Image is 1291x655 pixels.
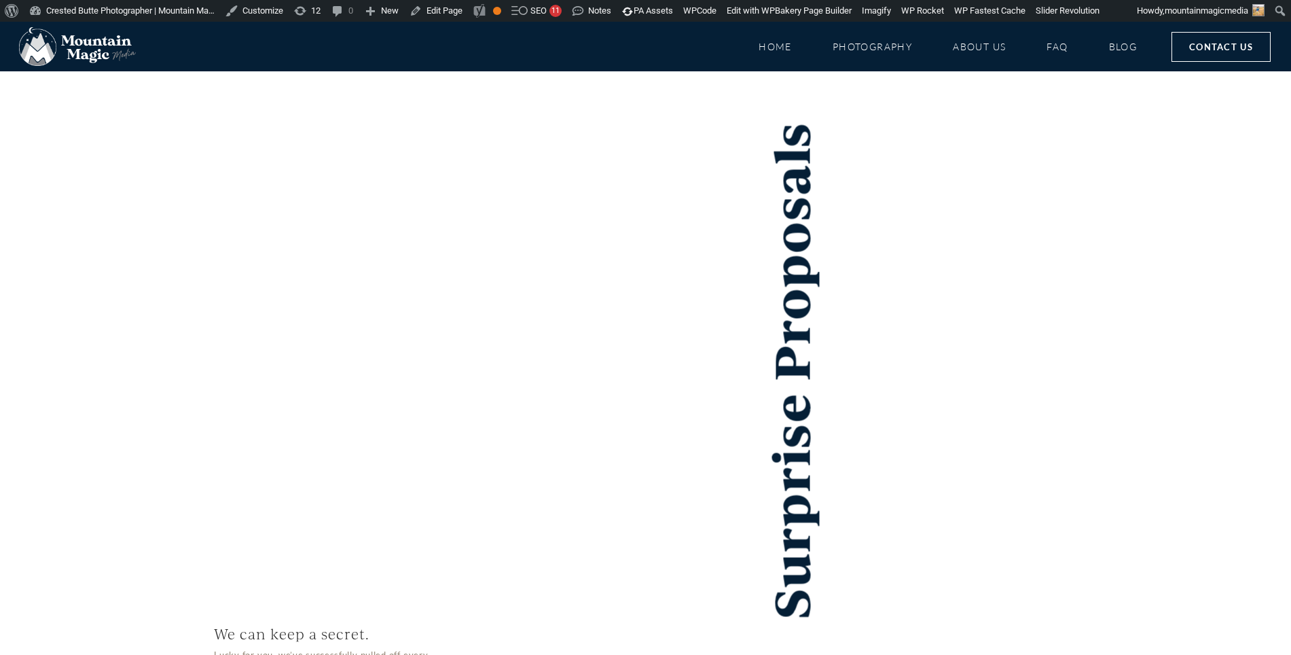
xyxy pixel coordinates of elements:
[549,5,562,17] div: 11
[763,122,819,618] h1: Surprise Proposals
[759,35,1138,58] nav: Menu
[759,35,792,58] a: Home
[1165,5,1248,16] span: mountainmagicmedia
[953,35,1006,58] a: About Us
[19,27,136,67] img: Mountain Magic Media photography logo Crested Butte Photographer
[1047,35,1068,58] a: FAQ
[1171,32,1271,62] a: Contact Us
[1036,5,1099,16] span: Slider Revolution
[1189,39,1253,54] span: Contact Us
[493,7,501,15] div: OK
[214,620,369,648] h4: We can keep a secret.
[833,35,912,58] a: Photography
[1109,35,1138,58] a: Blog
